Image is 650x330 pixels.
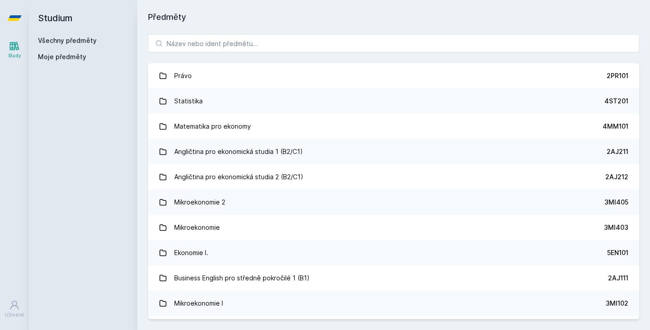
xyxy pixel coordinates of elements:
[148,190,639,215] a: Mikroekonomie 2 3MI405
[148,34,639,52] input: Název nebo ident předmětu…
[174,92,203,110] div: Statistika
[174,269,310,287] div: Business English pro středně pokročilé 1 (B1)
[148,240,639,265] a: Ekonomie I. 5EN101
[148,139,639,164] a: Angličtina pro ekonomická studia 1 (B2/C1) 2AJ211
[148,215,639,240] a: Mikroekonomie 3MI403
[5,311,24,318] div: Uživatel
[2,295,27,323] a: Uživatel
[38,37,97,44] a: Všechny předměty
[148,164,639,190] a: Angličtina pro ekonomická studia 2 (B2/C1) 2AJ212
[608,274,628,283] div: 2AJ111
[2,36,27,64] a: Study
[174,168,303,186] div: Angličtina pro ekonomická studia 2 (B2/C1)
[604,198,628,207] div: 3MI405
[148,265,639,291] a: Business English pro středně pokročilé 1 (B1) 2AJ111
[174,193,225,211] div: Mikroekonomie 2
[174,67,192,85] div: Právo
[604,97,628,106] div: 4ST201
[148,11,639,23] h1: Předměty
[605,172,628,181] div: 2AJ212
[174,218,220,237] div: Mikroekonomie
[607,147,628,156] div: 2AJ211
[603,122,628,131] div: 4MM101
[148,291,639,316] a: Mikroekonomie I 3MI102
[8,52,21,59] div: Study
[607,248,628,257] div: 5EN101
[174,143,303,161] div: Angličtina pro ekonomická studia 1 (B2/C1)
[148,88,639,114] a: Statistika 4ST201
[38,52,86,61] span: Moje předměty
[148,114,639,139] a: Matematika pro ekonomy 4MM101
[174,117,251,135] div: Matematika pro ekonomy
[174,294,223,312] div: Mikroekonomie I
[148,63,639,88] a: Právo 2PR101
[174,244,208,262] div: Ekonomie I.
[607,71,628,80] div: 2PR101
[606,299,628,308] div: 3MI102
[604,223,628,232] div: 3MI403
